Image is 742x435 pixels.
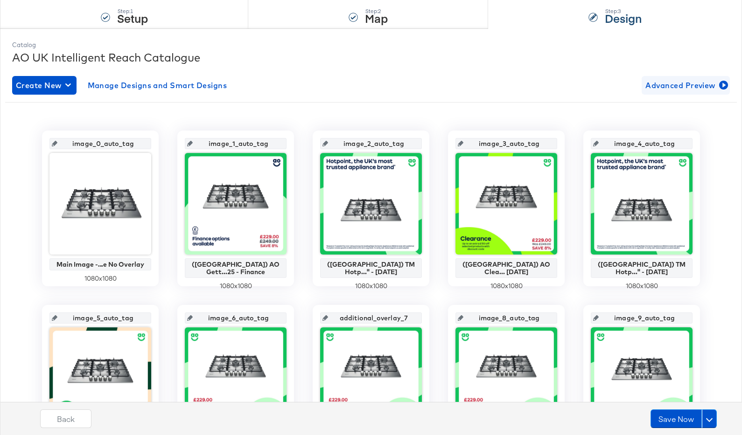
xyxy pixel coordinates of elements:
div: Step: 2 [365,8,388,14]
div: ([GEOGRAPHIC_DATA]) AO Clea... [DATE] [458,261,555,276]
div: Catalog [12,41,730,49]
span: Create New [16,79,73,92]
button: Back [40,409,91,428]
button: Save Now [651,409,702,428]
div: 1080 x 1080 [591,282,693,290]
button: Create New [12,76,77,95]
div: Main Image -...e No Overlay [52,261,149,268]
strong: Design [605,10,642,26]
div: Step: 3 [605,8,642,14]
div: ([GEOGRAPHIC_DATA]) AO Gett...25 - Finance [187,261,284,276]
div: 1080 x 1080 [185,282,287,290]
div: ([GEOGRAPHIC_DATA]) TM Hotp..." - [DATE] [322,261,420,276]
div: AO UK Intelligent Reach Catalogue [12,49,730,65]
div: Step: 1 [117,8,148,14]
strong: Setup [117,10,148,26]
strong: Map [365,10,388,26]
span: Advanced Preview [645,79,726,92]
span: Manage Designs and Smart Designs [88,79,227,92]
button: Manage Designs and Smart Designs [84,76,231,95]
div: 1080 x 1080 [320,282,422,290]
div: ([GEOGRAPHIC_DATA]) TM Hotp..." - [DATE] [593,261,690,276]
div: 1080 x 1080 [455,282,557,290]
button: Advanced Preview [642,76,730,95]
div: 1080 x 1080 [49,274,151,283]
